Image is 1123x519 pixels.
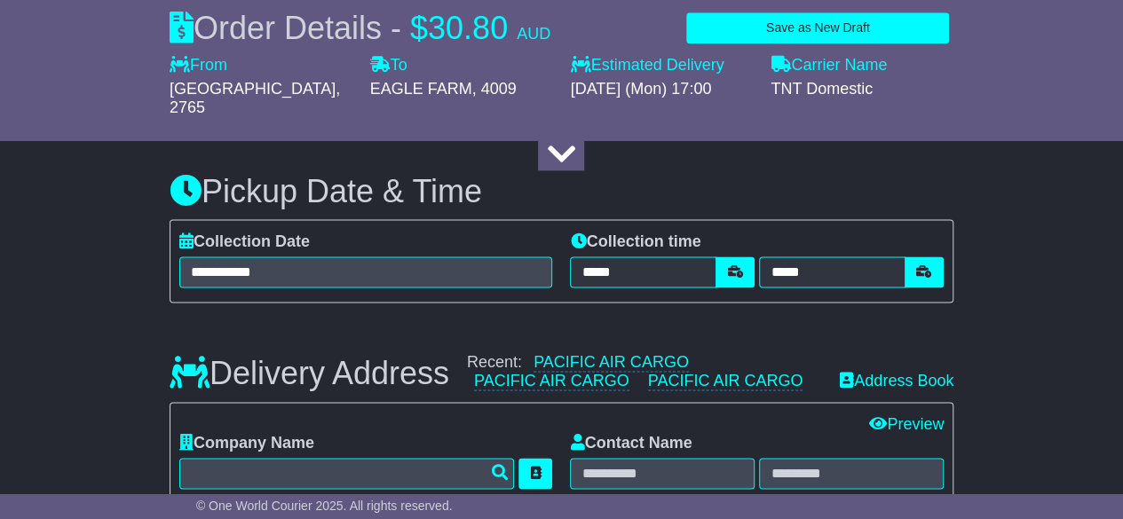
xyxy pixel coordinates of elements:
[570,434,692,453] label: Contact Name
[472,80,517,98] span: , 4009
[570,232,700,252] label: Collection time
[170,56,227,75] label: From
[467,353,822,391] div: Recent:
[648,372,803,390] a: PACIFIC AIR CARGO
[170,80,340,117] span: , 2765
[370,80,472,98] span: EAGLE FARM
[196,499,453,513] span: © One World Courier 2025. All rights reserved.
[570,56,753,75] label: Estimated Delivery
[869,415,944,433] a: Preview
[428,10,508,46] span: 30.80
[170,9,550,47] div: Order Details -
[179,434,314,453] label: Company Name
[370,56,407,75] label: To
[771,56,887,75] label: Carrier Name
[410,10,428,46] span: $
[179,232,310,252] label: Collection Date
[840,372,953,389] a: Address Book
[474,372,629,390] a: PACIFIC AIR CARGO
[771,80,953,99] div: TNT Domestic
[517,25,550,43] span: AUD
[170,356,449,391] h3: Delivery Address
[686,12,949,43] button: Save as New Draft
[570,80,753,99] div: [DATE] (Mon) 17:00
[170,174,953,209] h3: Pickup Date & Time
[170,80,336,98] span: [GEOGRAPHIC_DATA]
[534,353,689,372] a: PACIFIC AIR CARGO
